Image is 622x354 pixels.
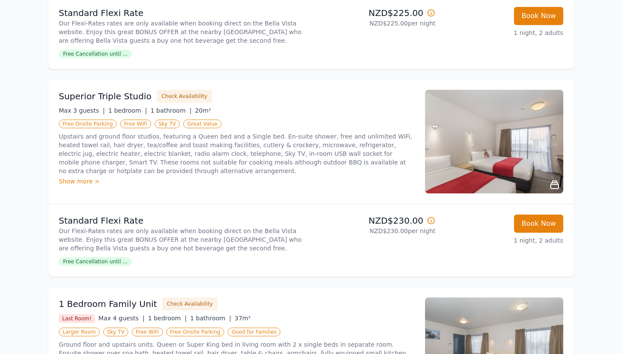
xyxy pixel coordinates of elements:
span: Max 4 guests | [98,315,145,322]
span: 1 bedroom | [148,315,187,322]
p: NZD$225.00 [314,7,435,19]
span: 37m² [235,315,251,322]
p: 1 night, 2 adults [442,28,563,37]
span: Free Onsite Parking [59,120,117,128]
p: Standard Flexi Rate [59,215,308,227]
p: NZD$225.00 per night [314,19,435,28]
button: Book Now [514,7,563,25]
p: 1 night, 2 adults [442,236,563,245]
div: Show more > [59,177,415,186]
span: Sky TV [103,328,129,336]
button: Book Now [514,215,563,233]
span: Larger Room [59,328,100,336]
span: Good for Families [228,328,280,336]
p: NZD$230.00 per night [314,227,435,235]
p: Our Flexi-Rates rates are only available when booking direct on the Bella Vista website. Enjoy th... [59,19,308,45]
span: Great Value [183,120,221,128]
button: Check Availability [157,90,212,103]
h3: 1 Bedroom Family Unit [59,298,157,310]
span: Free WiFi [120,120,151,128]
span: 1 bathroom | [150,107,191,114]
span: Max 3 guests | [59,107,105,114]
p: Our Flexi-Rates rates are only available when booking direct on the Bella Vista website. Enjoy th... [59,227,308,253]
p: NZD$230.00 [314,215,435,227]
span: Free Onsite Parking [166,328,224,336]
span: Free Cancellation until ... [59,50,132,58]
p: Upstairs and ground floor studios, featuring a Queen bed and a Single bed. En-suite shower, free ... [59,132,415,175]
span: 1 bathroom | [190,315,231,322]
span: 20m² [195,107,211,114]
span: 1 bedroom | [108,107,147,114]
p: Standard Flexi Rate [59,7,308,19]
span: Free WiFi [132,328,163,336]
span: Last Room! [59,314,95,323]
span: Free Cancellation until ... [59,257,132,266]
button: Check Availability [162,297,217,310]
span: Sky TV [155,120,180,128]
h3: Superior Triple Studio [59,90,152,102]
